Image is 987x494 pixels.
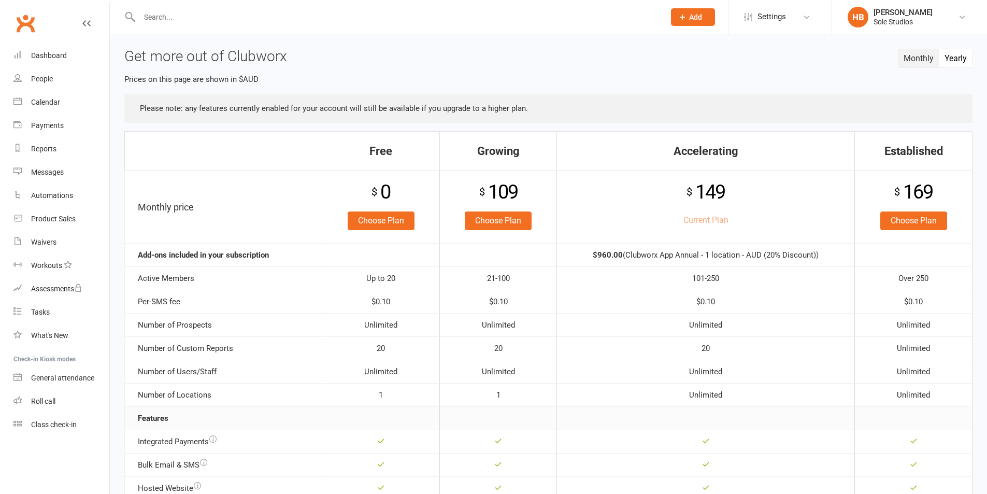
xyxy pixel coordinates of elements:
[125,290,322,313] td: Per-SMS fee
[31,51,67,60] div: Dashboard
[671,8,715,26] button: Add
[322,266,440,290] td: Up to 20
[125,453,322,476] td: Bulk Email & SMS
[874,8,933,17] div: [PERSON_NAME]
[31,191,73,200] div: Automations
[855,313,972,336] td: Unlimited
[31,374,94,382] div: General attendance
[898,49,939,67] button: Monthly
[322,360,440,383] td: Unlimited
[855,360,972,383] td: Unlimited
[371,186,376,198] sup: $
[439,336,557,360] td: 20
[13,207,109,231] a: Product Sales
[848,7,868,27] div: HB
[138,200,317,215] p: Monthly price
[13,67,109,91] a: People
[13,161,109,184] a: Messages
[13,324,109,347] a: What's New
[31,238,56,246] div: Waivers
[348,211,414,230] a: Choose Plan
[125,383,322,406] td: Number of Locations
[562,249,849,261] div: (Clubworx App Annual - 1 location - AUD (20% Discount))
[557,336,855,360] td: 20
[855,383,972,406] td: Unlimited
[557,266,855,290] td: 101-250
[31,285,82,293] div: Assessments
[31,98,60,106] div: Calendar
[138,250,269,260] strong: Add-ons included in your subscription
[125,430,322,453] td: Integrated Payments
[136,10,657,24] input: Search...
[31,397,55,405] div: Roll call
[465,211,532,230] a: Choose Plan
[894,186,899,198] sup: $
[13,277,109,301] a: Assessments
[439,383,557,406] td: 1
[31,308,50,316] div: Tasks
[855,131,972,171] th: Established
[439,266,557,290] td: 21-100
[125,313,322,336] td: Number of Prospects
[557,360,855,383] td: Unlimited
[13,366,109,390] a: General attendance kiosk mode
[439,131,557,171] th: Growing
[322,290,440,313] td: $0.10
[439,313,557,336] td: Unlimited
[445,176,552,208] div: 109
[31,168,64,176] div: Messages
[327,176,434,208] div: 0
[13,413,109,436] a: Class kiosk mode
[557,290,855,313] td: $0.10
[880,211,947,230] a: Choose Plan
[124,73,972,86] p: Prices on this page are shown in $AUD
[562,176,849,208] div: 149
[686,186,691,198] sup: $
[124,94,972,123] div: Please note: any features currently enabled for your account will still be available if you upgra...
[439,290,557,313] td: $0.10
[13,91,109,114] a: Calendar
[855,290,972,313] td: $0.10
[593,250,623,260] strong: $960.00
[322,336,440,360] td: 20
[31,261,62,270] div: Workouts
[757,5,786,29] span: Settings
[125,360,322,383] td: Number of Users/Staff
[855,266,972,290] td: Over 250
[13,114,109,137] a: Payments
[31,215,76,223] div: Product Sales
[12,10,38,36] a: Clubworx
[13,184,109,207] a: Automations
[860,176,967,208] div: 169
[31,75,53,83] div: People
[557,313,855,336] td: Unlimited
[557,383,855,406] td: Unlimited
[13,44,109,67] a: Dashboard
[13,137,109,161] a: Reports
[125,266,322,290] td: Active Members
[125,336,322,360] td: Number of Custom Reports
[855,336,972,360] td: Unlimited
[874,17,933,26] div: Sole Studios
[557,131,855,171] th: Accelerating
[322,383,440,406] td: 1
[689,13,702,21] span: Add
[31,420,77,429] div: Class check-in
[138,414,168,423] strong: Features
[322,313,440,336] td: Unlimited
[939,49,972,67] button: Yearly
[124,49,972,65] h3: Get more out of Clubworx
[13,301,109,324] a: Tasks
[13,231,109,254] a: Waivers
[439,360,557,383] td: Unlimited
[31,145,56,153] div: Reports
[322,131,440,171] th: Free
[31,121,64,130] div: Payments
[13,254,109,277] a: Workouts
[13,390,109,413] a: Roll call
[31,331,68,340] div: What's New
[479,186,484,198] sup: $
